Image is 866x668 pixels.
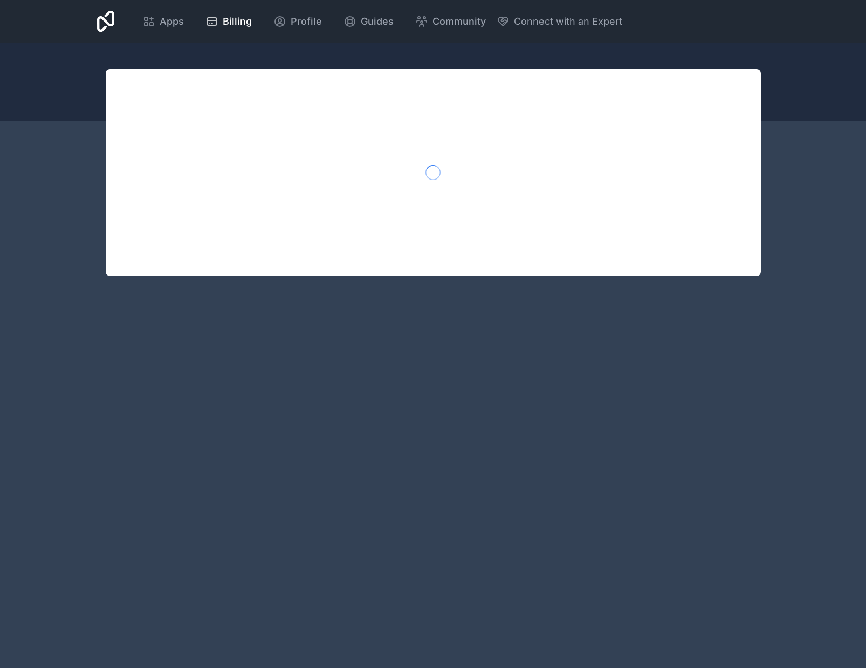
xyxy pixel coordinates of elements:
button: Connect with an Expert [497,14,622,29]
span: Guides [361,14,394,29]
span: Community [432,14,486,29]
span: Profile [291,14,322,29]
a: Billing [197,10,260,33]
span: Connect with an Expert [514,14,622,29]
a: Apps [134,10,193,33]
a: Profile [265,10,331,33]
a: Guides [335,10,402,33]
span: Apps [160,14,184,29]
span: Billing [223,14,252,29]
a: Community [407,10,494,33]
